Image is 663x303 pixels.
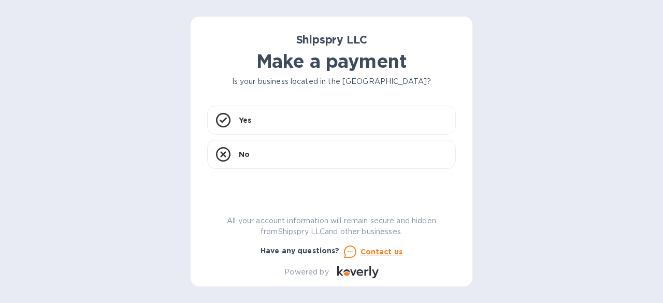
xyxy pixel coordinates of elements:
u: Contact us [361,248,403,256]
p: All your account information will remain secure and hidden from Shipspry LLC and other businesses. [207,215,456,237]
p: Yes [239,115,251,125]
b: Have any questions? [261,247,340,255]
p: No [239,149,250,160]
h1: Make a payment [207,50,456,72]
b: Shipspry LLC [296,33,367,46]
p: Powered by [284,267,328,278]
p: Is your business located in the [GEOGRAPHIC_DATA]? [207,76,456,87]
